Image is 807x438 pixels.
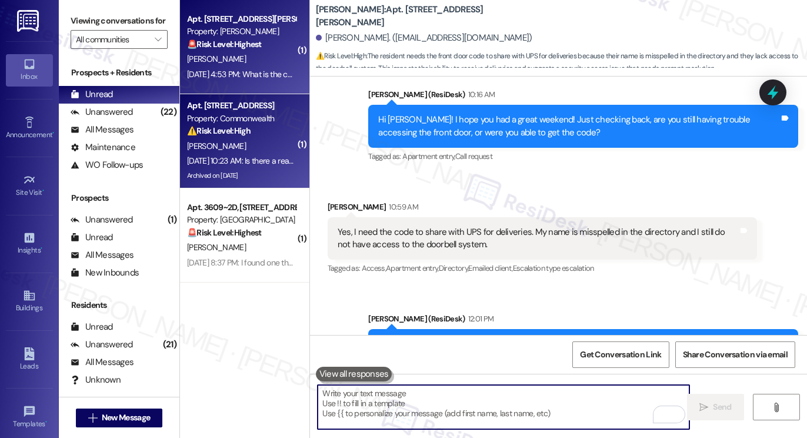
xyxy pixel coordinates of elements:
a: Buildings [6,286,53,317]
i:  [88,413,97,423]
div: [PERSON_NAME]. ([EMAIL_ADDRESS][DOMAIN_NAME]) [316,32,532,44]
span: • [52,129,54,137]
div: New Inbounds [71,267,139,279]
strong: ⚠️ Risk Level: High [316,51,366,61]
div: [PERSON_NAME] (ResiDesk) [368,313,798,329]
div: (1) [165,211,179,229]
div: [DATE] 10:23 AM: Is there a reason the boiler is on? It's been on for over 5 hours. [187,155,454,166]
span: Emailed client , [468,263,512,273]
i:  [155,35,161,44]
span: Call request [455,151,492,161]
i:  [699,403,708,412]
b: [PERSON_NAME]: Apt. [STREET_ADDRESS][PERSON_NAME] [316,4,551,29]
span: • [42,187,44,195]
div: Unknown [71,374,121,386]
button: Get Conversation Link [572,341,669,368]
div: Unread [71,321,113,333]
div: [PERSON_NAME] [328,201,758,217]
span: Get Conversation Link [580,349,661,361]
div: Archived on [DATE] [186,168,297,183]
div: Hi [PERSON_NAME]! I hope you had a great weekend! Just checking back, are you still having troubl... [378,114,779,139]
div: [DATE] 8:37 PM: I found one thanks for asking. [187,257,341,268]
div: Unread [71,231,113,244]
div: (22) [158,103,179,121]
div: All Messages [71,124,134,136]
span: Directory , [439,263,469,273]
div: Prospects + Residents [59,67,179,79]
div: Unanswered [71,106,133,118]
div: [PERSON_NAME] (ResiDesk) [368,88,798,105]
div: Apt. [STREET_ADDRESS] [187,99,296,112]
span: [PERSON_NAME] [187,54,246,64]
span: New Message [102,412,150,424]
strong: 🚨 Risk Level: Highest [187,227,262,238]
div: Property: [GEOGRAPHIC_DATA] [187,214,296,226]
div: Yes, I need the code to share with UPS for deliveries. My name is misspelled in the directory and... [338,226,739,251]
span: Escalation type escalation [513,263,594,273]
div: Unread [71,88,113,101]
textarea: To enrich screen reader interactions, please activate Accessibility in Grammarly extension settings [318,385,689,429]
div: Unanswered [71,339,133,351]
span: Apartment entry , [402,151,455,161]
span: Send [713,401,731,413]
span: [PERSON_NAME] [187,141,246,151]
span: : The resident needs the front door code to share with UPS for deliveries because their name is m... [316,50,807,75]
div: Residents [59,299,179,311]
div: WO Follow-ups [71,159,143,171]
div: All Messages [71,249,134,261]
a: Insights • [6,228,53,260]
strong: 🚨 Risk Level: Highest [187,39,262,49]
span: Apartment entry , [386,263,439,273]
button: Send [687,394,744,420]
div: Tagged as: [368,148,798,165]
span: Access , [362,263,386,273]
img: ResiDesk Logo [17,10,41,32]
div: 12:01 PM [465,313,494,325]
a: Inbox [6,54,53,86]
div: Tagged as: [328,260,758,277]
div: Unanswered [71,214,133,226]
input: All communities [76,30,149,49]
span: [PERSON_NAME] [187,242,246,253]
div: Apt. 3609~2D, [STREET_ADDRESS] [187,201,296,214]
div: Property: Commonwealth [187,112,296,125]
div: Property: [PERSON_NAME] [187,25,296,38]
div: [DATE] 4:53 PM: What is the code for the front door? [187,69,365,79]
strong: ⚠️ Risk Level: High [187,125,251,136]
div: All Messages [71,356,134,369]
span: • [41,244,42,253]
label: Viewing conversations for [71,12,168,30]
div: (21) [160,336,179,354]
span: • [45,418,47,426]
button: Share Conversation via email [675,341,795,368]
a: Site Visit • [6,170,53,202]
i:  [772,403,781,412]
div: 10:59 AM [386,201,418,213]
div: 10:16 AM [465,88,495,101]
a: Templates • [6,401,53,433]
span: Share Conversation via email [683,349,788,361]
button: New Message [76,409,163,427]
a: Leads [6,344,53,376]
div: Apt. [STREET_ADDRESS][PERSON_NAME] [187,13,296,25]
div: Maintenance [71,141,135,154]
div: Prospects [59,192,179,204]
